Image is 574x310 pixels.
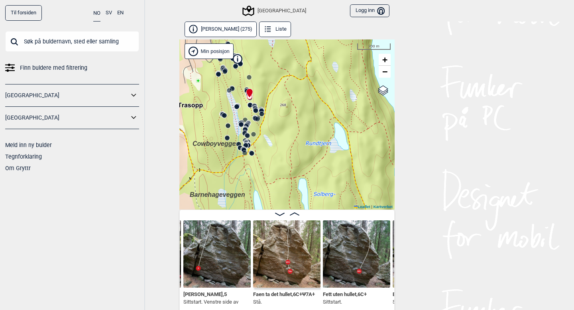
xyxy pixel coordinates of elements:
a: Leaflet [354,204,370,209]
span: Finn buldere med filtrering [20,62,87,74]
p: Sittstart. [323,298,367,306]
span: Barnehageveggen [190,191,245,198]
span: + [382,55,387,65]
span: | [371,204,372,209]
div: 200 m [357,43,391,50]
a: Til forsiden [5,5,42,21]
a: Meld inn ny bulder [5,142,52,148]
img: Kalle Knot 191023 [183,220,251,288]
img: Bulder norge oslo ostmarka fett uten hullet 5580 [323,220,390,288]
input: Søk på buldernavn, sted eller samling [5,31,139,52]
p: Stå. [253,298,315,306]
img: Faen ta det hullet [253,220,320,288]
div: Vis min posisjon [185,43,234,59]
a: Zoom in [379,54,391,66]
span: [PERSON_NAME] , 5 [183,290,227,297]
button: EN [117,5,124,21]
span: Fett uten hullet , 6C+ [323,290,367,297]
span: Faen ta det hullet , 6C+ Ψ 7A+ [253,290,315,297]
a: Kartverket [373,204,393,209]
button: NO [93,5,100,22]
button: Liste [259,22,291,37]
img: Beer smoothie 200405 [393,220,460,288]
p: Stå. [393,298,442,306]
button: SV [106,5,112,21]
a: [GEOGRAPHIC_DATA] [5,112,129,124]
a: [GEOGRAPHIC_DATA] [5,90,129,101]
span: − [382,67,387,77]
a: Finn buldere med filtrering [5,62,139,74]
a: Om Gryttr [5,165,31,171]
span: Beer smoothie , 4 Ψ 6B+ [393,290,442,297]
div: [GEOGRAPHIC_DATA] [244,6,306,16]
div: Barnehageveggen [190,190,195,195]
button: Logg inn [350,4,389,18]
a: Tegnforklaring [5,153,42,160]
a: Layers [375,82,391,99]
a: Zoom out [379,66,391,78]
p: Sittstart. Venstre side av [183,298,238,306]
div: Cowboyveggen [193,139,197,144]
button: [PERSON_NAME] (275) [185,22,257,37]
span: Cowboyveggen [193,140,240,147]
